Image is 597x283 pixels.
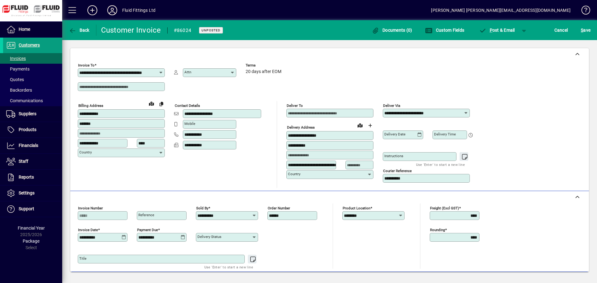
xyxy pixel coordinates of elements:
mat-label: Reference [138,213,154,217]
mat-label: Attn [184,70,191,74]
span: Back [69,28,90,33]
button: Custom Fields [423,25,466,36]
div: Customer Invoice [101,25,161,35]
span: ost & Email [479,28,515,33]
span: Suppliers [19,111,36,116]
mat-label: Mobile [184,121,195,126]
span: Reports [19,175,34,180]
span: Quotes [6,77,24,82]
a: Settings [3,185,62,201]
mat-label: Title [79,256,86,261]
button: Post & Email [476,25,518,36]
a: Financials [3,138,62,153]
span: S [581,28,583,33]
mat-label: Country [79,150,92,154]
button: Add [82,5,102,16]
mat-label: Sold by [196,206,208,210]
a: Quotes [3,74,62,85]
button: Choose address [365,121,375,130]
mat-label: Payment due [137,228,158,232]
span: Documents (0) [372,28,412,33]
a: Reports [3,170,62,185]
span: Support [19,206,34,211]
span: Cancel [554,25,568,35]
span: Payments [6,66,30,71]
a: Invoices [3,53,62,64]
span: 20 days after EOM [246,69,281,74]
button: Profile [102,5,122,16]
mat-label: Country [288,172,300,176]
mat-hint: Use 'Enter' to start a new line [204,263,253,271]
span: Invoices [6,56,26,61]
span: Unposted [201,28,220,32]
a: Support [3,201,62,217]
mat-label: Invoice number [78,206,103,210]
span: P [490,28,493,33]
span: Staff [19,159,28,164]
mat-label: Invoice date [78,228,98,232]
app-page-header-button: Back [62,25,96,36]
mat-label: Deliver To [287,103,303,108]
span: Custom Fields [425,28,464,33]
span: ave [581,25,590,35]
span: Financial Year [18,226,45,231]
button: Save [579,25,592,36]
mat-hint: Use 'Enter' to start a new line [416,161,465,168]
button: Documents (0) [370,25,414,36]
a: Knowledge Base [577,1,589,21]
mat-label: Courier Reference [383,169,412,173]
span: Backorders [6,88,32,93]
button: Cancel [553,25,570,36]
mat-label: Product location [343,206,370,210]
a: Payments [3,64,62,74]
mat-label: Delivery time [434,132,456,136]
a: Suppliers [3,106,62,122]
mat-label: Delivery date [384,132,405,136]
span: Customers [19,43,40,48]
button: Back [67,25,91,36]
span: Home [19,27,30,32]
span: Terms [246,63,283,67]
span: Package [23,239,39,244]
a: Backorders [3,85,62,95]
a: Products [3,122,62,138]
a: Home [3,22,62,37]
mat-label: Deliver via [383,103,400,108]
a: View on map [355,120,365,130]
mat-label: Freight (excl GST) [430,206,459,210]
mat-label: Instructions [384,154,403,158]
mat-label: Order number [268,206,290,210]
a: View on map [146,98,156,108]
a: Communications [3,95,62,106]
span: Settings [19,190,35,195]
button: Copy to Delivery address [156,99,166,109]
span: Products [19,127,36,132]
mat-label: Invoice To [78,63,95,67]
a: Staff [3,154,62,169]
span: Financials [19,143,38,148]
div: #86024 [174,25,192,35]
mat-label: Rounding [430,228,445,232]
mat-label: Delivery status [197,235,221,239]
span: Communications [6,98,43,103]
div: [PERSON_NAME] [PERSON_NAME][EMAIL_ADDRESS][DOMAIN_NAME] [431,5,571,15]
div: Fluid Fittings Ltd [122,5,155,15]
